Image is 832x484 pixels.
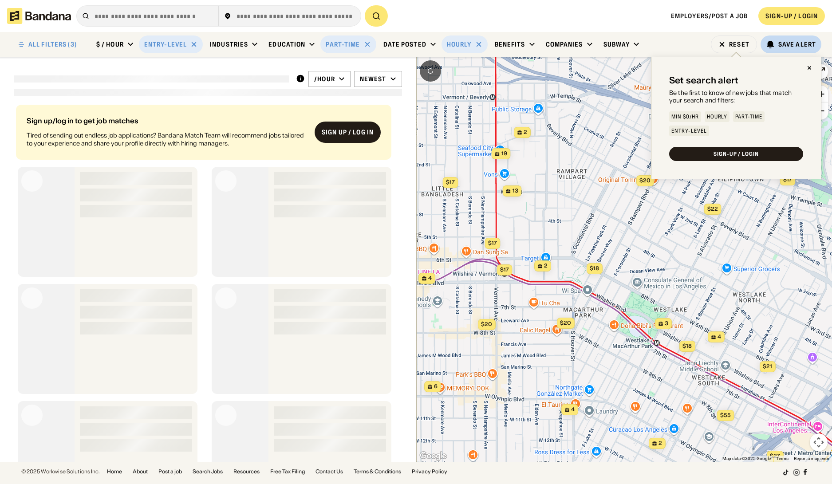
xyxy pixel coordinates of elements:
[133,469,148,474] a: About
[665,320,668,327] span: 3
[671,114,699,119] div: Min $0/hr
[720,412,731,418] span: $55
[671,12,748,20] a: Employers/Post a job
[7,8,71,24] img: Bandana logotype
[765,12,818,20] div: SIGN-UP / LOGIN
[418,450,448,462] a: Open this area in Google Maps (opens a new window)
[590,265,599,272] span: $18
[770,453,780,459] span: $27
[315,469,343,474] a: Contact Us
[763,363,772,370] span: $21
[360,75,386,83] div: Newest
[729,41,749,47] div: Reset
[418,450,448,462] img: Google
[501,150,507,157] span: 19
[488,240,497,246] span: $17
[314,75,335,83] div: /hour
[27,117,308,124] div: Sign up/log in to get job matches
[707,114,728,119] div: Hourly
[735,114,762,119] div: Part-time
[428,275,432,282] span: 4
[233,469,260,474] a: Resources
[354,469,401,474] a: Terms & Conditions
[270,469,305,474] a: Free Tax Filing
[495,40,525,48] div: Benefits
[144,40,187,48] div: Entry-Level
[210,40,248,48] div: Industries
[513,187,518,195] span: 13
[434,383,438,390] span: 6
[268,40,305,48] div: Education
[810,433,828,451] button: Map camera controls
[778,40,816,48] div: Save Alert
[571,406,575,413] span: 4
[500,266,509,273] span: $17
[722,456,771,461] span: Map data ©2025 Google
[322,128,374,136] div: Sign up / Log in
[326,40,360,48] div: Part-time
[21,469,100,474] div: © 2025 Workwise Solutions Inc.
[481,321,492,327] span: $20
[544,262,548,270] span: 2
[446,179,455,185] span: $17
[794,456,829,461] a: Report a map error
[28,41,77,47] div: ALL FILTERS (3)
[447,40,472,48] div: Hourly
[560,319,571,326] span: $20
[158,469,182,474] a: Post a job
[776,456,789,461] a: Terms (opens in new tab)
[14,101,402,462] div: grid
[193,469,223,474] a: Search Jobs
[682,342,692,349] span: $18
[783,176,792,183] span: $17
[603,40,630,48] div: Subway
[669,75,738,86] div: Set search alert
[639,177,651,184] span: $20
[96,40,124,48] div: $ / hour
[524,129,527,136] span: 2
[718,333,721,341] span: 4
[412,469,447,474] a: Privacy Policy
[659,440,662,447] span: 2
[707,205,718,212] span: $22
[546,40,583,48] div: Companies
[671,128,707,134] div: Entry-Level
[714,151,759,157] div: SIGN-UP / LOGIN
[669,89,803,104] div: Be the first to know of new jobs that match your search and filters:
[383,40,426,48] div: Date Posted
[107,469,122,474] a: Home
[27,131,308,147] div: Tired of sending out endless job applications? Bandana Match Team will recommend jobs tailored to...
